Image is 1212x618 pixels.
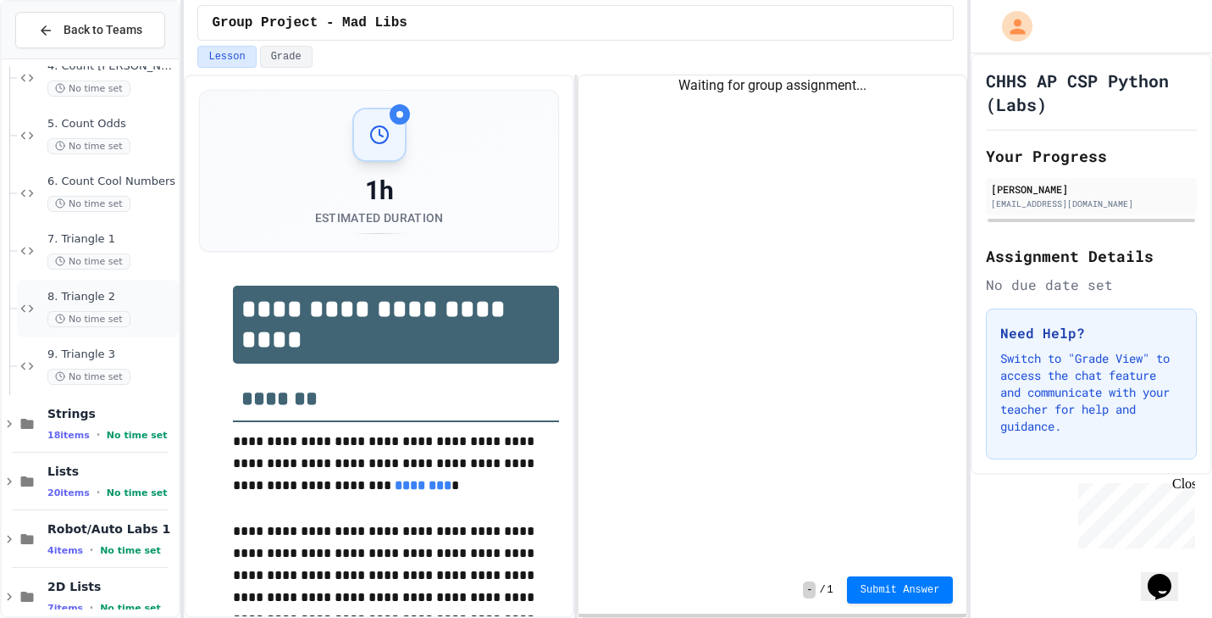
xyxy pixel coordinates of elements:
[986,69,1197,116] h1: CHHS AP CSP Python (Labs)
[991,198,1192,210] div: [EMAIL_ADDRESS][DOMAIN_NAME]
[47,464,175,479] span: Lists
[197,46,256,68] button: Lesson
[47,196,130,212] span: No time set
[984,7,1037,46] div: My Account
[315,175,444,206] div: 1h
[991,181,1192,197] div: [PERSON_NAME]
[47,232,175,247] span: 7. Triangle 1
[90,601,93,615] span: •
[90,543,93,557] span: •
[986,244,1197,268] h2: Assignment Details
[7,7,117,108] div: Chat with us now!Close
[97,428,100,442] span: •
[15,12,165,48] button: Back to Teams
[100,545,161,556] span: No time set
[986,144,1197,168] h2: Your Progress
[47,487,90,498] span: 20 items
[803,582,816,599] span: -
[47,290,175,304] span: 8. Triangle 2
[212,13,407,33] span: Group Project - Mad Libs
[47,545,83,556] span: 4 items
[847,576,954,604] button: Submit Answer
[47,117,175,131] span: 5. Count Odds
[47,59,175,74] span: 4. Count [PERSON_NAME]
[578,75,966,96] div: Waiting for group assignment...
[97,486,100,499] span: •
[1071,476,1195,548] iframe: chat widget
[260,46,313,68] button: Grade
[47,369,130,385] span: No time set
[1000,323,1182,343] h3: Need Help?
[1141,550,1195,601] iframe: chat widget
[47,579,175,594] span: 2D Lists
[47,430,90,441] span: 18 items
[47,603,83,614] span: 7 items
[47,311,130,327] span: No time set
[47,138,130,154] span: No time set
[315,209,444,226] div: Estimated Duration
[1000,350,1182,435] p: Switch to "Grade View" to access the chat feature and communicate with your teacher for help and ...
[64,21,142,39] span: Back to Teams
[986,275,1197,295] div: No due date set
[827,583,833,597] span: 1
[47,253,130,270] span: No time set
[47,175,175,189] span: 6. Count Cool Numbers
[861,583,940,597] span: Submit Answer
[47,406,175,421] span: Strings
[100,603,161,614] span: No time set
[47,81,130,97] span: No time set
[819,583,825,597] span: /
[107,430,168,441] span: No time set
[47,348,175,362] span: 9. Triangle 3
[47,521,175,537] span: Robot/Auto Labs 1
[107,487,168,498] span: No time set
